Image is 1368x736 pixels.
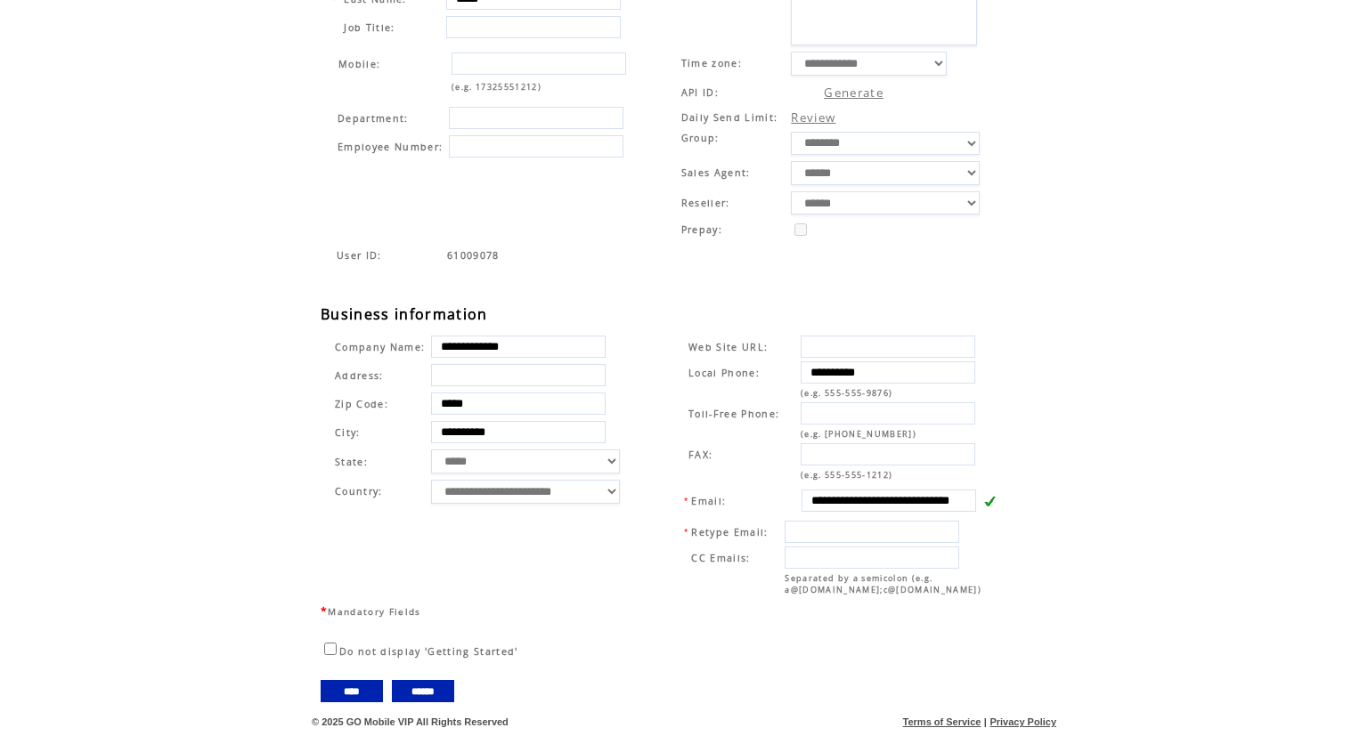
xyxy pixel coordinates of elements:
span: Zip Code: [335,398,388,410]
span: (e.g. 17325551212) [452,81,541,93]
span: Employee Number: [338,141,443,153]
span: Toll-Free Phone: [688,408,779,420]
span: Indicates the agent code for sign up page with sales agent or reseller tracking code [447,249,500,262]
span: Mandatory Fields [328,605,420,618]
span: CC Emails: [691,552,750,564]
span: City: [335,426,361,439]
span: Department: [338,112,409,125]
span: (e.g. 555-555-9876) [801,387,892,399]
span: Web Site URL: [688,341,768,353]
a: Privacy Policy [989,716,1056,727]
span: (e.g. 555-555-1212) [801,469,892,481]
a: Generate [824,85,883,101]
span: Email: [691,495,726,507]
span: Group: [681,132,720,144]
span: Country: [335,485,383,497]
span: Separated by a semicolon (e.g. a@[DOMAIN_NAME];c@[DOMAIN_NAME]) [785,572,981,595]
span: Address: [335,369,384,382]
span: Local Phone: [688,367,760,379]
span: Retype Email: [691,526,768,538]
span: Do not display 'Getting Started' [339,645,518,658]
span: Sales Agent: [681,166,751,179]
span: API ID: [681,86,719,99]
span: State: [335,456,425,468]
span: FAX: [688,449,712,461]
span: Mobile: [338,58,380,70]
span: © 2025 GO Mobile VIP All Rights Reserved [312,716,509,727]
span: Job Title: [344,21,395,34]
span: Reseller: [681,197,730,209]
span: Indicates the agent code for sign up page with sales agent or reseller tracking code [337,249,382,262]
span: Prepay: [681,223,722,236]
span: Daily Send Limit: [681,111,778,124]
span: | [984,716,987,727]
span: Business information [321,304,488,324]
span: (e.g. [PHONE_NUMBER]) [801,428,916,440]
a: Terms of Service [903,716,981,727]
span: Time zone: [681,57,742,69]
a: Review [791,109,835,125]
span: Company Name: [335,341,425,353]
img: v.gif [983,495,996,507]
